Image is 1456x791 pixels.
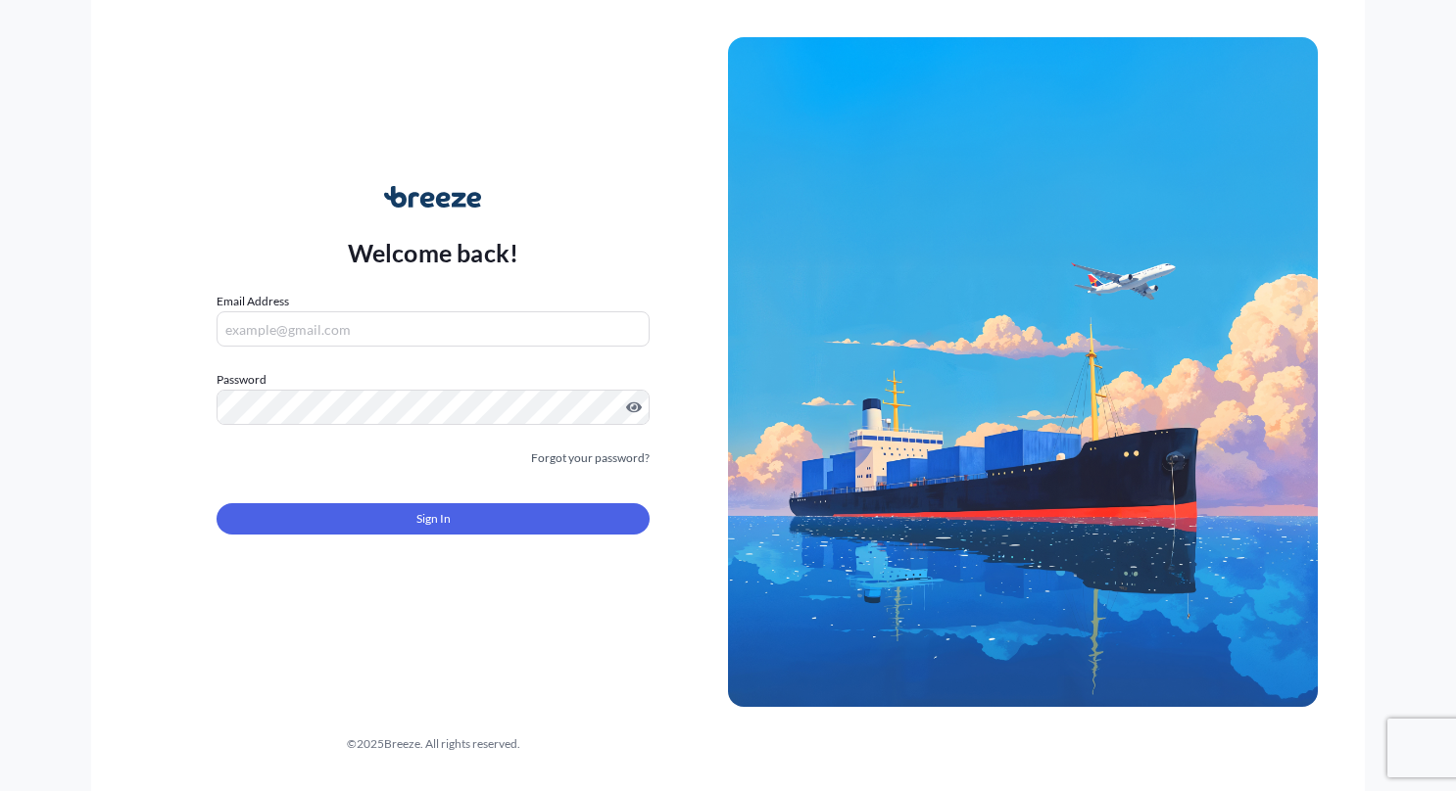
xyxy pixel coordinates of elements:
label: Password [217,370,650,390]
div: © 2025 Breeze. All rights reserved. [138,734,728,754]
a: Forgot your password? [531,448,650,468]
button: Sign In [217,503,650,535]
input: example@gmail.com [217,311,650,347]
button: Show password [626,399,642,415]
span: Sign In [416,509,451,529]
p: Welcome back! [348,237,519,268]
label: Email Address [217,292,289,311]
img: Ship illustration [728,37,1318,707]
